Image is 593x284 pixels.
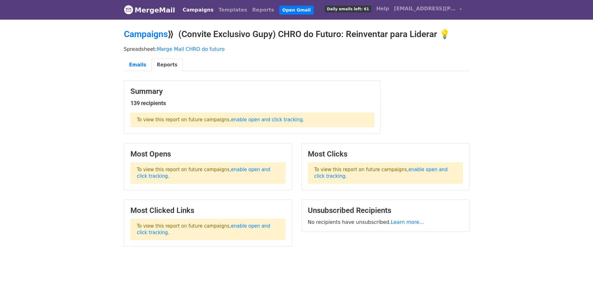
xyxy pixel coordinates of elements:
h3: Most Clicked Links [130,206,285,215]
a: Merge Mail CHRO do futuro [157,46,225,52]
p: To view this report on future campaigns, . [130,162,285,184]
a: Learn more... [391,219,424,225]
a: Open Gmail [279,6,314,15]
p: To view this report on future campaigns, . [130,113,374,127]
a: Campaigns [124,29,168,39]
a: enable open and click tracking [231,117,303,123]
a: Reports [250,4,277,16]
h3: Unsubscribed Recipients [308,206,463,215]
a: Help [374,2,392,15]
span: [EMAIL_ADDRESS][PERSON_NAME][DOMAIN_NAME] [394,5,456,12]
h3: Summary [130,87,374,96]
h5: 139 recipients [130,100,374,107]
a: Reports [152,59,183,71]
img: MergeMail logo [124,5,133,14]
a: [EMAIL_ADDRESS][PERSON_NAME][DOMAIN_NAME] [392,2,464,17]
h3: Most Clicks [308,150,463,159]
h2: ⟫ (Convite Exclusivo Gupy) CHRO do Futuro: Reinventar para Liderar 💡 [124,29,469,40]
a: Daily emails left: 61 [322,2,374,15]
p: Spreadsheet: [124,46,469,52]
h3: Most Opens [130,150,285,159]
a: MergeMail [124,3,175,17]
p: To view this report on future campaigns, . [130,219,285,240]
span: Daily emails left: 61 [325,6,371,12]
a: Emails [124,59,152,71]
p: To view this report on future campaigns, . [308,162,463,184]
p: No recipients have unsubscribed. [308,219,463,225]
a: Campaigns [180,4,216,16]
a: Templates [216,4,250,16]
